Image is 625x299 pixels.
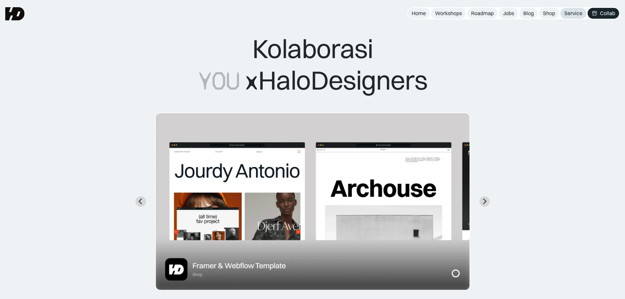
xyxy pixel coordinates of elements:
a: Workshops [431,8,466,19]
button: Next slide [479,196,490,207]
div: Shop [543,10,555,17]
a: Roadmap [467,8,498,19]
div: Blog [523,10,534,17]
div: Jobs [503,10,514,17]
div: Kolaborasi HaloDesigners [198,33,427,97]
a: Blog [519,8,538,19]
span: x [244,65,258,97]
div: Workshops [435,10,462,17]
a: Service [560,8,586,19]
a: Shop [539,8,559,19]
button: Go to last slide [135,196,146,207]
div: Roadmap [471,10,494,17]
div: 1 of 7 [155,113,470,290]
span: YOU [198,65,240,97]
div: Collab [600,10,615,17]
a: Home [408,8,430,19]
a: Collab [588,8,619,19]
div: Home [412,10,426,17]
div: Service [564,10,582,17]
a: Jobs [499,8,518,19]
